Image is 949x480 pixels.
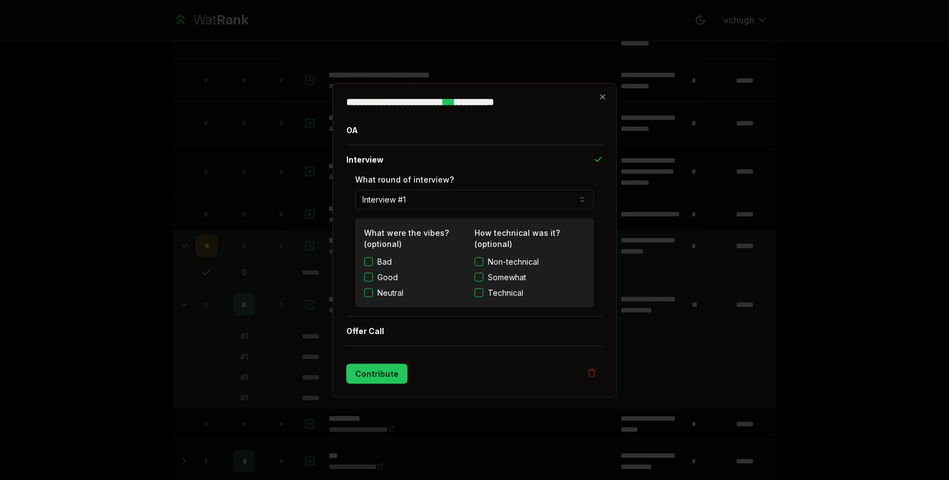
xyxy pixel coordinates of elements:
span: Non-technical [488,256,539,267]
label: What were the vibes? (optional) [364,228,449,248]
label: Neutral [377,287,403,298]
button: Somewhat [474,272,483,281]
button: Offer Call [346,316,603,345]
label: Bad [377,256,392,267]
button: Non-technical [474,257,483,266]
span: Somewhat [488,271,526,282]
span: Technical [488,287,523,298]
div: Interview [346,174,603,316]
button: Contribute [346,363,407,383]
label: Good [377,271,398,282]
label: How technical was it? (optional) [474,228,560,248]
button: Interview [346,145,603,174]
button: OA [346,115,603,144]
button: Technical [474,288,483,297]
label: What round of interview? [355,174,454,184]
